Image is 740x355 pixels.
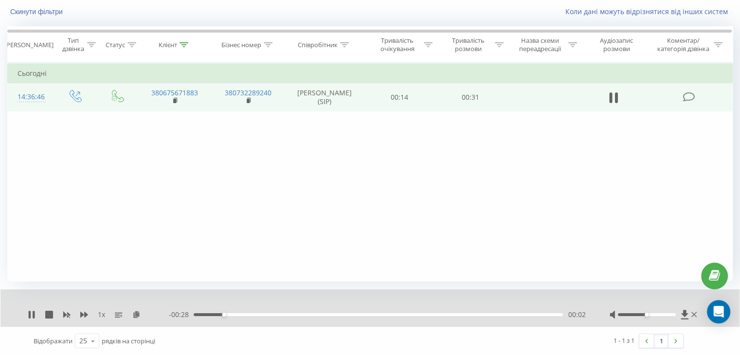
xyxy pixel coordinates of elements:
[298,41,338,49] div: Співробітник
[169,310,194,319] span: - 00:28
[4,41,54,49] div: [PERSON_NAME]
[222,313,226,317] div: Accessibility label
[225,88,271,97] a: 380732289240
[654,334,668,348] a: 1
[98,310,105,319] span: 1 x
[18,88,43,106] div: 14:36:46
[8,64,733,83] td: Сьогодні
[285,83,364,111] td: [PERSON_NAME] (SIP)
[565,7,733,16] a: Коли дані можуть відрізнятися вiд інших систем
[159,41,177,49] div: Клієнт
[588,36,645,53] div: Аудіозапис розмови
[102,337,155,345] span: рядків на сторінці
[645,313,649,317] div: Accessibility label
[106,41,125,49] div: Статус
[364,83,435,111] td: 00:14
[515,36,566,53] div: Назва схеми переадресації
[34,337,72,345] span: Відображати
[614,336,634,345] div: 1 - 1 з 1
[151,88,198,97] a: 380675671883
[79,336,87,346] div: 25
[7,7,68,16] button: Скинути фільтри
[444,36,492,53] div: Тривалість розмови
[373,36,422,53] div: Тривалість очікування
[435,83,505,111] td: 00:31
[221,41,261,49] div: Бізнес номер
[654,36,711,53] div: Коментар/категорія дзвінка
[61,36,84,53] div: Тип дзвінка
[568,310,585,319] span: 00:02
[707,300,730,323] div: Open Intercom Messenger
